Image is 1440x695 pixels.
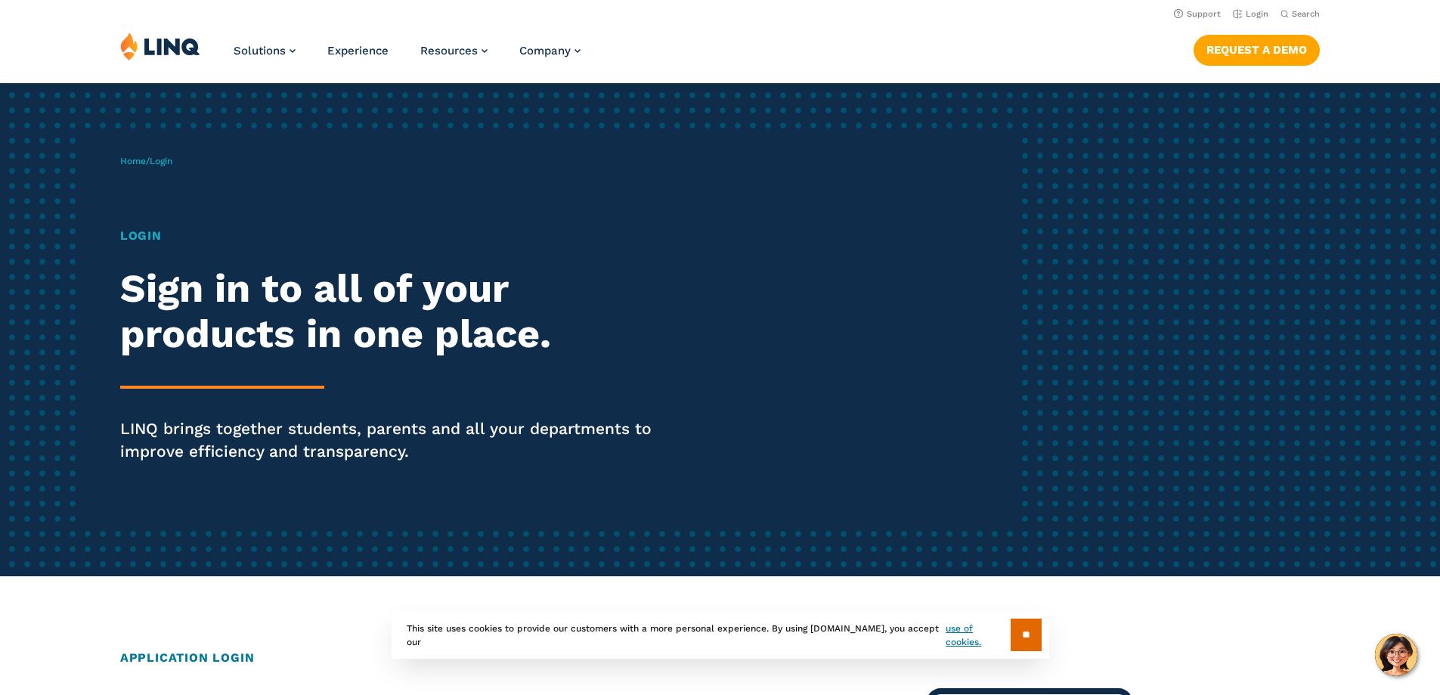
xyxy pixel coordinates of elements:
button: Hello, have a question? Let’s chat. [1375,634,1417,676]
a: Login [1233,9,1268,19]
a: Resources [420,44,488,57]
span: Company [519,44,571,57]
span: / [120,156,172,166]
span: Solutions [234,44,286,57]
p: LINQ brings together students, parents and all your departments to improve efficiency and transpa... [120,417,675,463]
a: Experience [327,44,389,57]
h2: Sign in to all of your products in one place. [120,266,675,357]
a: Request a Demo [1194,35,1320,65]
a: Solutions [234,44,296,57]
a: Company [519,44,581,57]
button: Open Search Bar [1281,8,1320,20]
div: This site uses cookies to provide our customers with a more personal experience. By using [DOMAIN... [392,611,1049,659]
a: use of cookies. [946,622,1010,649]
span: Login [150,156,172,166]
nav: Button Navigation [1194,32,1320,65]
span: Resources [420,44,478,57]
img: LINQ | K‑12 Software [120,32,200,61]
nav: Primary Navigation [234,32,581,82]
span: Search [1292,9,1320,19]
h1: Login [120,227,675,245]
a: Support [1174,9,1221,19]
a: Home [120,156,146,166]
